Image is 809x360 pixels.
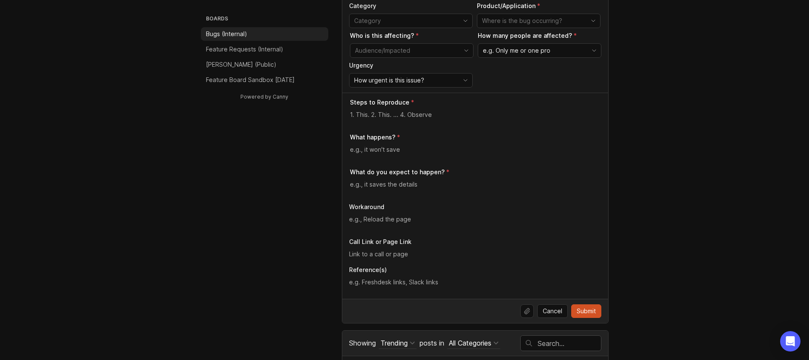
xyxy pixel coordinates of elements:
[477,14,600,28] div: toggle menu
[483,46,550,55] span: e.g. Only me or one pro
[477,2,600,10] p: Product/Application
[349,2,473,10] p: Category
[459,77,472,84] svg: toggle icon
[447,337,500,349] button: posts in
[204,14,328,26] h3: Boards
[350,31,474,40] p: Who is this affecting?
[420,339,444,347] span: posts in
[355,46,459,55] input: Audience/Impacted
[379,337,417,349] button: Showing
[349,73,473,88] div: toggle menu
[538,339,601,348] input: Search…
[349,238,601,246] p: Call Link or Page Link
[586,17,600,24] svg: toggle icon
[354,16,458,26] input: Category
[449,338,491,348] div: All Categories
[381,338,408,348] div: Trending
[201,73,328,87] a: Feature Board Sandbox [DATE]
[587,47,601,54] svg: toggle icon
[239,92,290,102] a: Powered by Canny
[206,76,295,84] p: Feature Board Sandbox [DATE]
[537,304,568,318] button: Cancel
[459,47,473,54] svg: toggle icon
[478,31,601,40] p: How many people are affected?
[577,307,596,315] span: Submit
[354,76,424,85] span: How urgent is this issue?
[206,60,276,69] p: [PERSON_NAME] (Public)
[206,30,247,38] p: Bugs (Internal)
[349,61,473,70] p: Urgency
[201,43,328,56] a: Feature Requests (Internal)
[349,249,601,259] input: Link to a call or page
[350,43,474,58] div: toggle menu
[350,168,445,176] p: What do you expect to happen?
[349,339,376,347] span: Showing
[520,304,534,318] button: Upload file
[350,133,395,142] p: What happens?
[482,16,586,26] input: Where is the bug occurring?
[349,266,601,274] p: Reference(s)
[780,331,801,351] div: Open Intercom Messenger
[459,17,472,24] svg: toggle icon
[571,304,601,318] button: Submit
[349,203,601,211] p: Workaround
[349,14,473,28] div: toggle menu
[201,58,328,71] a: [PERSON_NAME] (Public)
[206,45,283,54] p: Feature Requests (Internal)
[478,43,601,58] div: toggle menu
[543,307,562,315] span: Cancel
[201,27,328,41] a: Bugs (Internal)
[350,98,409,107] p: Steps to Reproduce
